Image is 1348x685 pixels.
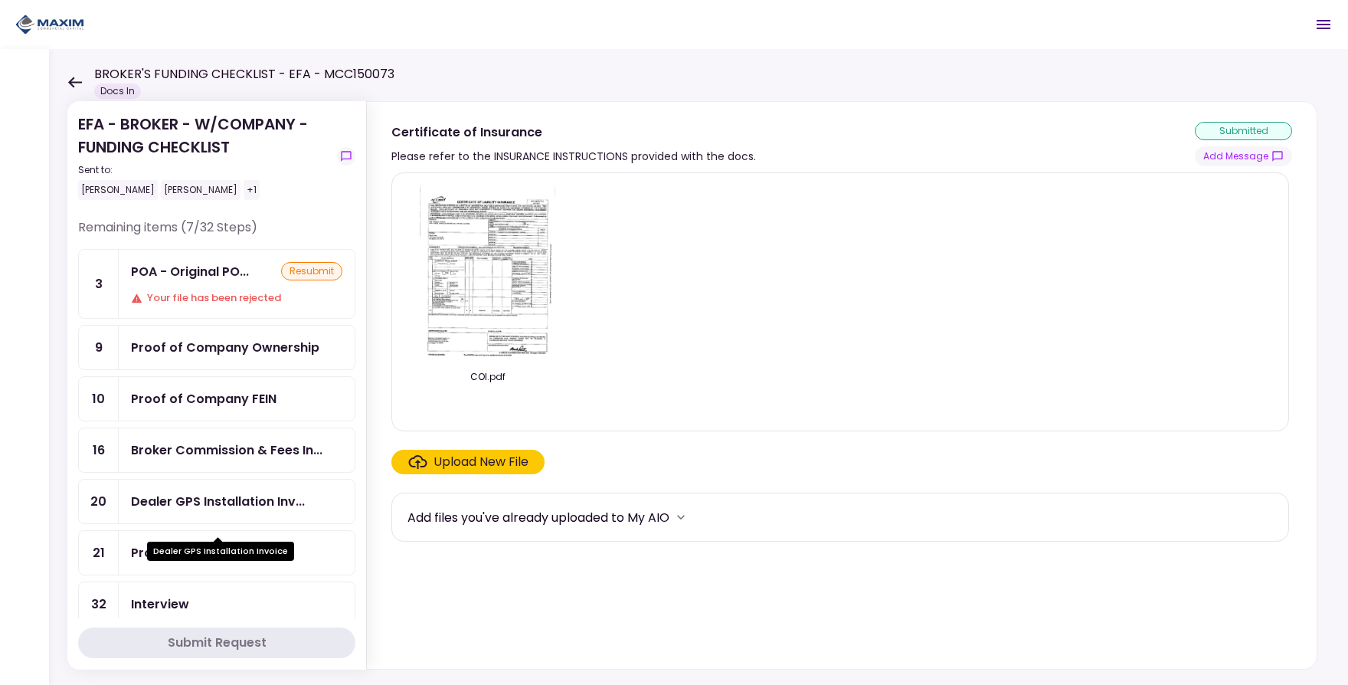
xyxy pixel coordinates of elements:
div: Interview [131,595,189,614]
div: [PERSON_NAME] [161,180,240,200]
a: 32Interview [78,582,355,627]
div: 21 [79,531,119,575]
button: Open menu [1305,6,1342,43]
a: 10Proof of Company FEIN [78,376,355,421]
img: Partner icon [15,13,84,36]
a: 9Proof of Company Ownership [78,325,355,370]
div: Please refer to the INSURANCE INSTRUCTIONS provided with the docs. [391,147,756,166]
div: 3 [79,250,119,318]
div: Submit Request [168,634,267,652]
div: Docs In [94,84,141,99]
div: [PERSON_NAME] [78,180,158,200]
h1: BROKER'S FUNDING CHECKLIST - EFA - MCC150073 [94,65,394,84]
div: 10 [79,377,119,421]
div: Your file has been rejected [131,290,342,306]
div: Proof of Company Ownership [131,338,319,357]
div: +1 [244,180,260,200]
a: 3POA - Original POA (not CA or GA) (Received in house)resubmitYour file has been rejected [78,249,355,319]
div: EFA - BROKER - W/COMPANY - FUNDING CHECKLIST [78,113,331,200]
div: Broker Commission & Fees Invoice [131,441,322,460]
a: 16Broker Commission & Fees Invoice [78,428,355,473]
span: Click here to upload the required document [391,450,545,474]
div: submitted [1195,122,1292,140]
div: Upload New File [434,453,528,471]
div: 20 [79,480,119,523]
div: 9 [79,326,119,369]
div: Add files you've already uploaded to My AIO [407,508,669,527]
div: resubmit [281,262,342,280]
div: Dealer GPS Installation Invoice [147,542,294,561]
div: Dealer GPS Installation Invoice [131,492,305,511]
div: COI.pdf [407,370,568,384]
button: more [669,506,692,529]
div: 32 [79,582,119,626]
div: Remaining items (7/32 Steps) [78,218,355,249]
div: Certificate of InsurancePlease refer to the INSURANCE INSTRUCTIONS provided with the docs.submitt... [366,101,1317,670]
a: 21Proof of Down Payment 1 [78,530,355,575]
div: Proof of Down Payment 1 [131,543,290,562]
button: show-messages [1195,146,1292,166]
div: Proof of Company FEIN [131,389,276,408]
button: show-messages [337,147,355,166]
a: 20Dealer GPS Installation Invoice [78,479,355,524]
button: Submit Request [78,628,355,658]
div: Sent to: [78,163,331,177]
div: Certificate of Insurance [391,123,756,142]
div: POA - Original POA (not CA or GA) (Received in house) [131,262,249,281]
div: 16 [79,428,119,472]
